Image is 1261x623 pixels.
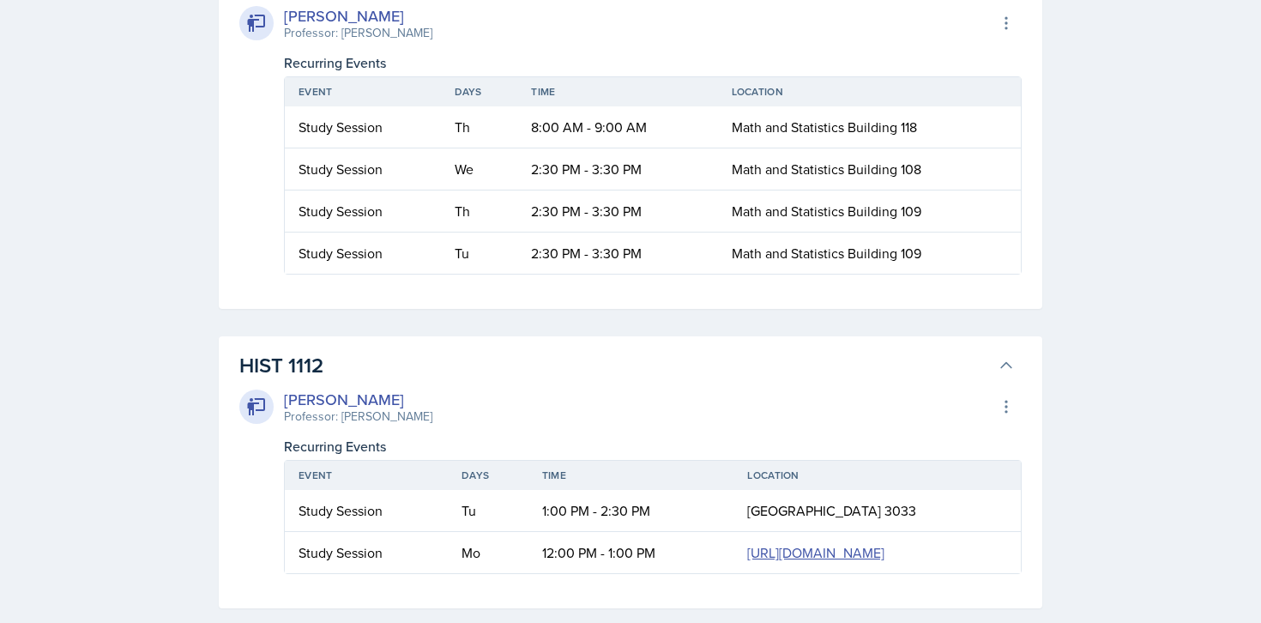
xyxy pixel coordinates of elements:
th: Location [733,461,1021,490]
span: Math and Statistics Building 108 [732,160,921,178]
div: Study Session [299,542,434,563]
div: Study Session [299,243,427,263]
td: 2:30 PM - 3:30 PM [517,233,717,274]
span: Math and Statistics Building 118 [732,118,917,136]
div: Study Session [299,500,434,521]
td: 8:00 AM - 9:00 AM [517,106,717,148]
td: 12:00 PM - 1:00 PM [528,532,734,573]
td: Tu [441,233,518,274]
td: Th [441,106,518,148]
span: Math and Statistics Building 109 [732,244,921,263]
div: [PERSON_NAME] [284,4,432,27]
div: Study Session [299,201,427,221]
div: [PERSON_NAME] [284,388,432,411]
th: Location [718,77,1021,106]
div: Study Session [299,117,427,137]
div: Professor: [PERSON_NAME] [284,24,432,42]
th: Days [448,461,528,490]
td: We [441,148,518,191]
td: 2:30 PM - 3:30 PM [517,191,717,233]
th: Event [285,77,441,106]
div: Recurring Events [284,52,1022,73]
th: Time [517,77,717,106]
th: Event [285,461,448,490]
div: Professor: [PERSON_NAME] [284,408,432,426]
th: Days [441,77,518,106]
h3: HIST 1112 [239,350,991,381]
td: Th [441,191,518,233]
td: Tu [448,490,528,532]
span: [GEOGRAPHIC_DATA] 3033 [747,501,916,520]
td: Mo [448,532,528,573]
div: Recurring Events [284,436,1022,457]
td: 1:00 PM - 2:30 PM [528,490,734,532]
a: [URL][DOMAIN_NAME] [747,543,884,562]
button: HIST 1112 [236,347,1018,384]
th: Time [528,461,734,490]
td: 2:30 PM - 3:30 PM [517,148,717,191]
div: Study Session [299,159,427,179]
span: Math and Statistics Building 109 [732,202,921,221]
